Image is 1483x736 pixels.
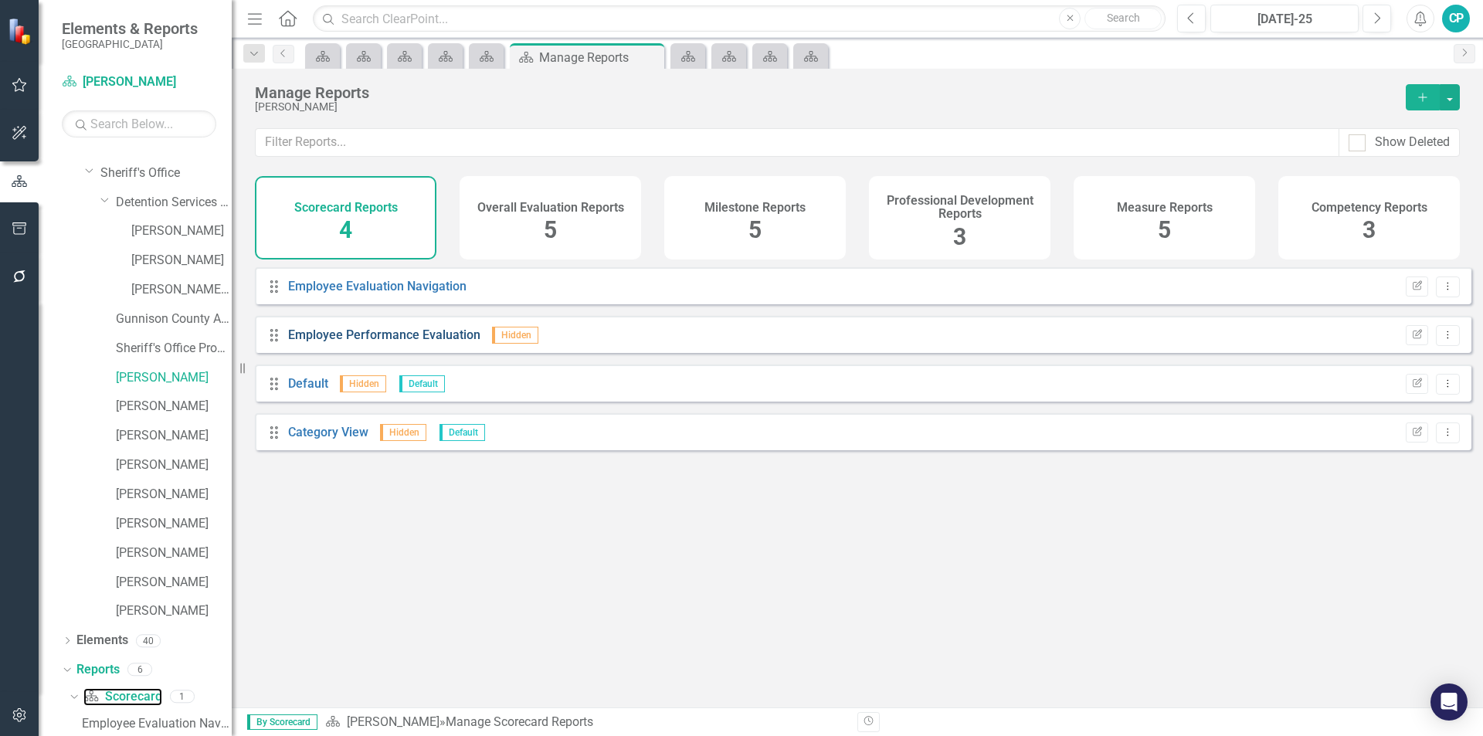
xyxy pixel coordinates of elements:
span: Hidden [380,424,426,441]
a: Employee Evaluation Navigation [288,279,467,293]
span: Default [439,424,485,441]
span: Hidden [340,375,386,392]
button: Search [1084,8,1162,29]
a: Category View [288,425,368,439]
span: 5 [748,216,762,243]
span: 5 [1158,216,1171,243]
h4: Scorecard Reports [294,201,398,215]
a: [PERSON_NAME] [116,456,232,474]
div: » Manage Scorecard Reports [325,714,846,731]
div: [PERSON_NAME] [255,101,1390,113]
a: [PERSON_NAME] (Detention) [131,281,232,299]
a: Reports [76,661,120,679]
a: Sheriff's Office [100,164,232,182]
div: Employee Evaluation Navigation [82,717,232,731]
a: [PERSON_NAME] [116,515,232,533]
a: [PERSON_NAME] [116,427,232,445]
div: [DATE]-25 [1216,10,1353,29]
div: Manage Reports [539,48,660,67]
span: Elements & Reports [62,19,198,38]
a: Scorecard [83,688,161,706]
span: 5 [544,216,557,243]
small: [GEOGRAPHIC_DATA] [62,38,198,50]
a: Employee Performance Evaluation [288,327,480,342]
span: Search [1107,12,1140,24]
h4: Competency Reports [1312,201,1427,215]
a: [PERSON_NAME] [116,398,232,415]
button: CP [1442,5,1470,32]
h4: Measure Reports [1117,201,1213,215]
a: [PERSON_NAME] [62,73,216,91]
span: Default [399,375,445,392]
span: By Scorecard [247,714,317,730]
a: [PERSON_NAME] [116,574,232,592]
a: [PERSON_NAME] [116,369,232,387]
div: 6 [127,663,152,677]
a: [PERSON_NAME] [116,544,232,562]
a: Detention Services Program [116,194,232,212]
div: Open Intercom Messenger [1430,683,1468,721]
a: Elements [76,632,128,650]
span: Hidden [492,327,538,344]
button: [DATE]-25 [1210,5,1359,32]
div: Show Deleted [1375,134,1450,151]
h4: Milestone Reports [704,201,806,215]
span: 3 [1363,216,1376,243]
span: 3 [953,223,966,250]
span: 4 [339,216,352,243]
a: [PERSON_NAME] [131,222,232,240]
h4: Professional Development Reports [878,194,1041,221]
a: [PERSON_NAME] [116,602,232,620]
a: Employee Evaluation Navigation [78,711,232,736]
div: Manage Reports [255,84,1390,101]
a: Gunnison County Alternative Services Program [116,310,232,328]
h4: Overall Evaluation Reports [477,201,624,215]
div: 1 [170,690,195,704]
div: 40 [136,634,161,647]
a: Sheriff's Office Program [116,340,232,358]
img: ClearPoint Strategy [7,16,36,45]
input: Search ClearPoint... [313,5,1166,32]
input: Filter Reports... [255,128,1339,157]
a: [PERSON_NAME] [131,252,232,270]
a: [PERSON_NAME] [116,486,232,504]
a: [PERSON_NAME] [347,714,439,729]
a: Default [288,376,328,391]
input: Search Below... [62,110,216,137]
